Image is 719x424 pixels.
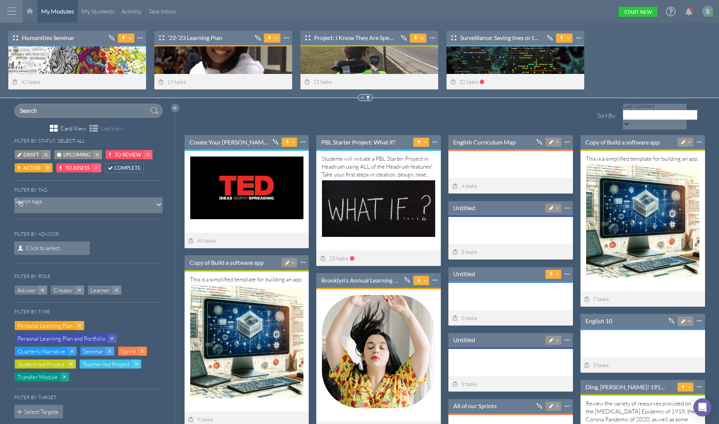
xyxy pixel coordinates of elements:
[63,151,91,159] span: Upcoming
[12,78,40,85] span: 42 tasks
[14,197,45,205] div: Search tags...
[585,138,660,146] a: Copy of Build a software app
[101,124,123,132] span: List View
[17,373,58,381] span: Transfer Module
[586,155,700,276] div: This is a simplified template for building an app.
[190,285,303,398] img: summary thumbnail
[446,46,584,74] img: summary thumbnail
[23,151,39,159] span: Draft
[453,336,475,344] a: Untitled
[17,347,65,355] span: Quarterly Narrative
[623,102,687,110] div: Last Updated
[450,78,478,85] span: 32 tasks
[148,8,176,15] span: Task Inbox
[83,347,103,355] span: Seminar
[82,360,130,368] span: Teacher-led Project
[54,286,73,294] span: Creator
[14,309,50,315] h6: Filter by type
[693,398,711,416] div: Open Intercom Messenger
[158,78,186,85] span: 19 tasks
[320,255,348,261] span: 25 tasks
[13,34,74,42] a: grabberHumanities Seminar
[453,204,475,212] a: Untitled
[65,164,90,172] span: To Assess
[17,335,105,343] span: Personal Learning Plan and Portfolio
[82,8,115,15] span: My Students
[13,34,20,41] img: grabber
[584,362,609,368] span: 3 tasks
[17,322,73,330] span: Personal Learning Plan
[14,104,163,118] input: Search
[304,78,332,85] span: 23 tasks
[453,402,497,410] a: All of our Sprints
[586,164,699,278] img: summary thumbnail
[17,286,36,294] span: Advisor
[585,317,612,325] a: English 10
[451,34,458,41] img: grabber
[453,138,516,146] a: English Curriculum Map
[121,347,135,355] span: Sprint
[17,360,65,368] span: Student-led Project
[365,95,371,101] img: Pin to Top
[451,34,541,42] a: grabberSurveillance: Saving lives or threatening your rights?
[114,164,141,172] span: Complete
[190,157,303,219] img: summary thumbnail
[115,151,141,159] span: To Review
[14,187,163,193] h6: Filter by tag
[23,164,41,172] span: Active
[452,315,477,321] span: 0 tasks
[190,275,304,396] div: This is a simplified template for building an app.
[41,8,74,15] span: My Modules
[300,46,438,74] img: summary thumbnail
[453,270,475,278] a: Untitled
[452,183,477,189] span: 4 tasks
[121,8,142,15] span: Activity
[60,124,86,132] span: Card View
[585,383,666,391] a: Ding, [PERSON_NAME]! 1918 [MEDICAL_DATA] vs. 2020 Corona
[321,138,395,146] a: PBL Starter Project: What if?
[14,138,55,144] h6: Filter by status
[702,6,713,17] img: ACg8ocKKX03B5h8i416YOfGGRvQH7qkhkMU_izt_hUWC0FdG_LDggA=s96-c
[305,34,312,41] img: grabber
[189,258,264,267] a: Copy of Build a software app
[14,395,57,400] h6: Filter by target
[584,296,609,302] span: 7 tasks
[322,295,435,408] img: summary thumbnail
[91,286,110,294] span: Learner
[8,46,146,74] img: summary thumbnail
[159,34,166,41] img: grabber
[14,231,59,237] h6: Filter by Advisor
[189,138,270,146] a: Create Your [PERSON_NAME] Talk-----
[452,381,477,387] span: 5 tasks
[188,237,216,244] span: 48 tasks
[619,7,657,17] a: Start New
[322,180,435,237] img: summary thumbnail
[583,104,618,127] label: Sort By:
[58,138,85,144] h6: Select All
[14,241,90,255] span: Click to select
[14,405,63,418] button: Select Targets
[154,46,292,74] img: summary thumbnail
[159,34,222,42] a: grabber’22-’23 Learning Plan
[321,276,402,284] a: Brooklyn's Annual Learning Plan
[188,416,213,422] span: 9 tasks
[305,34,395,42] a: grabberProject: I Know They Are Speeding
[322,155,436,235] div: Students will initiate a PBL Starter Project in Headrush using ALL of the Headrush features! Take...
[452,249,477,255] span: 5 tasks
[14,273,51,279] h6: Filter by role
